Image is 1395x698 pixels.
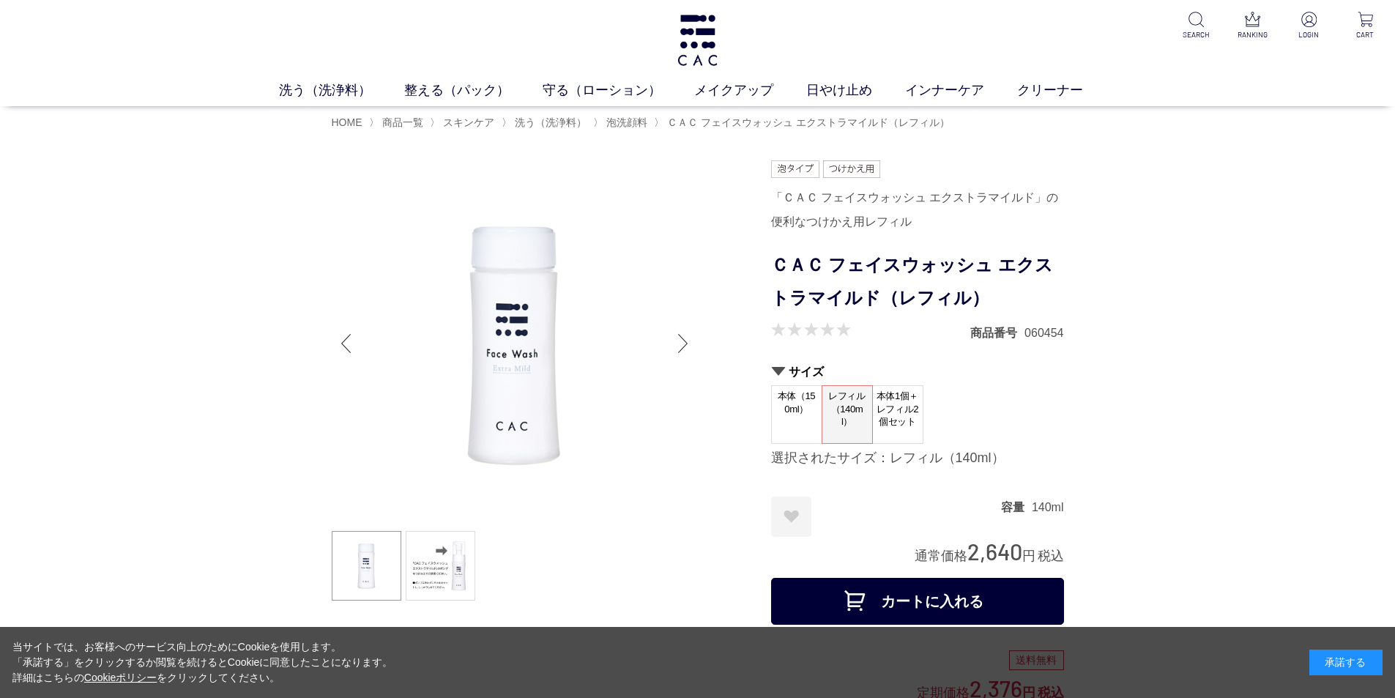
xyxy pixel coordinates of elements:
[669,314,698,373] div: Next slide
[1022,549,1035,563] span: 円
[1178,29,1214,40] p: SEARCH
[1309,650,1383,675] div: 承諾する
[515,116,587,128] span: 洗う（洗浄料）
[279,81,404,100] a: 洗う（洗浄料）
[806,81,905,100] a: 日やけ止め
[332,314,361,373] div: Previous slide
[967,538,1022,565] span: 2,640
[694,81,806,100] a: メイクアップ
[1347,29,1383,40] p: CART
[543,81,694,100] a: 守る（ローション）
[771,185,1064,235] div: 「ＣＡＣ フェイスウォッシュ エクストラマイルド」の便利なつけかえ用レフィル
[12,639,393,686] div: 当サイトでは、お客様へのサービス向上のためにCookieを使用します。 「承諾する」をクリックするか閲覧を続けるとCookieに同意したことになります。 詳細はこちらの をクリックしてください。
[667,116,950,128] span: ＣＡＣ フェイスウォッシュ エクストラマイルド（レフィル）
[823,160,880,178] img: つけかえ用
[822,386,872,432] span: レフィル（140ml）
[772,386,822,428] span: 本体（150ml）
[382,116,423,128] span: 商品一覧
[675,15,720,66] img: logo
[873,386,923,432] span: 本体1個＋レフィル2個セット
[1291,29,1327,40] p: LOGIN
[332,160,698,527] img: ＣＡＣ フェイスウォッシュ エクストラマイルド（レフィル） レフィル（140ml）
[593,116,651,130] li: 〉
[1038,549,1064,563] span: 税込
[1235,29,1271,40] p: RANKING
[905,81,1017,100] a: インナーケア
[771,578,1064,625] button: カートに入れる
[1291,12,1327,40] a: LOGIN
[970,325,1024,341] dt: 商品番号
[771,160,819,178] img: 泡タイプ
[1017,81,1116,100] a: クリーナー
[502,116,590,130] li: 〉
[430,116,498,130] li: 〉
[915,549,967,563] span: 通常価格
[606,116,647,128] span: 泡洗顔料
[443,116,494,128] span: スキンケア
[404,81,543,100] a: 整える（パック）
[332,116,362,128] a: HOME
[654,116,953,130] li: 〉
[664,116,950,128] a: ＣＡＣ フェイスウォッシュ エクストラマイルド（レフィル）
[379,116,423,128] a: 商品一覧
[1032,500,1064,515] dd: 140ml
[1178,12,1214,40] a: SEARCH
[771,450,1064,467] div: 選択されたサイズ：レフィル（140ml）
[1347,12,1383,40] a: CART
[440,116,494,128] a: スキンケア
[1024,325,1063,341] dd: 060454
[1001,500,1032,515] dt: 容量
[84,672,157,683] a: Cookieポリシー
[771,364,1064,379] h2: サイズ
[771,249,1064,315] h1: ＣＡＣ フェイスウォッシュ エクストラマイルド（レフィル）
[771,497,811,537] a: お気に入りに登録する
[1235,12,1271,40] a: RANKING
[603,116,647,128] a: 泡洗顔料
[369,116,427,130] li: 〉
[512,116,587,128] a: 洗う（洗浄料）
